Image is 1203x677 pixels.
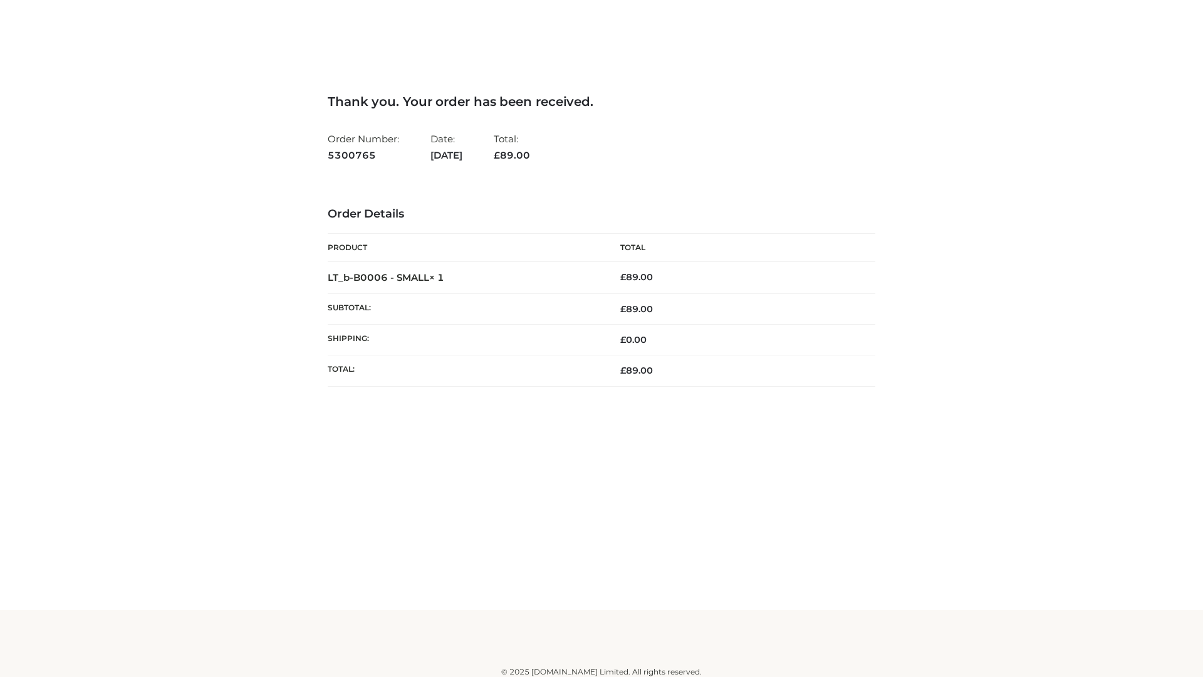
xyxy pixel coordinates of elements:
[328,94,875,109] h3: Thank you. Your order has been received.
[328,128,399,166] li: Order Number:
[620,334,647,345] bdi: 0.00
[620,303,653,315] span: 89.00
[620,365,626,376] span: £
[328,293,601,324] th: Subtotal:
[328,355,601,386] th: Total:
[429,271,444,283] strong: × 1
[620,365,653,376] span: 89.00
[328,234,601,262] th: Product
[601,234,875,262] th: Total
[328,147,399,164] strong: 5300765
[430,128,462,166] li: Date:
[494,149,500,161] span: £
[620,334,626,345] span: £
[494,128,530,166] li: Total:
[620,271,653,283] bdi: 89.00
[328,271,444,283] strong: LT_b-B0006 - SMALL
[328,207,875,221] h3: Order Details
[620,271,626,283] span: £
[430,147,462,164] strong: [DATE]
[494,149,530,161] span: 89.00
[620,303,626,315] span: £
[328,325,601,355] th: Shipping:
